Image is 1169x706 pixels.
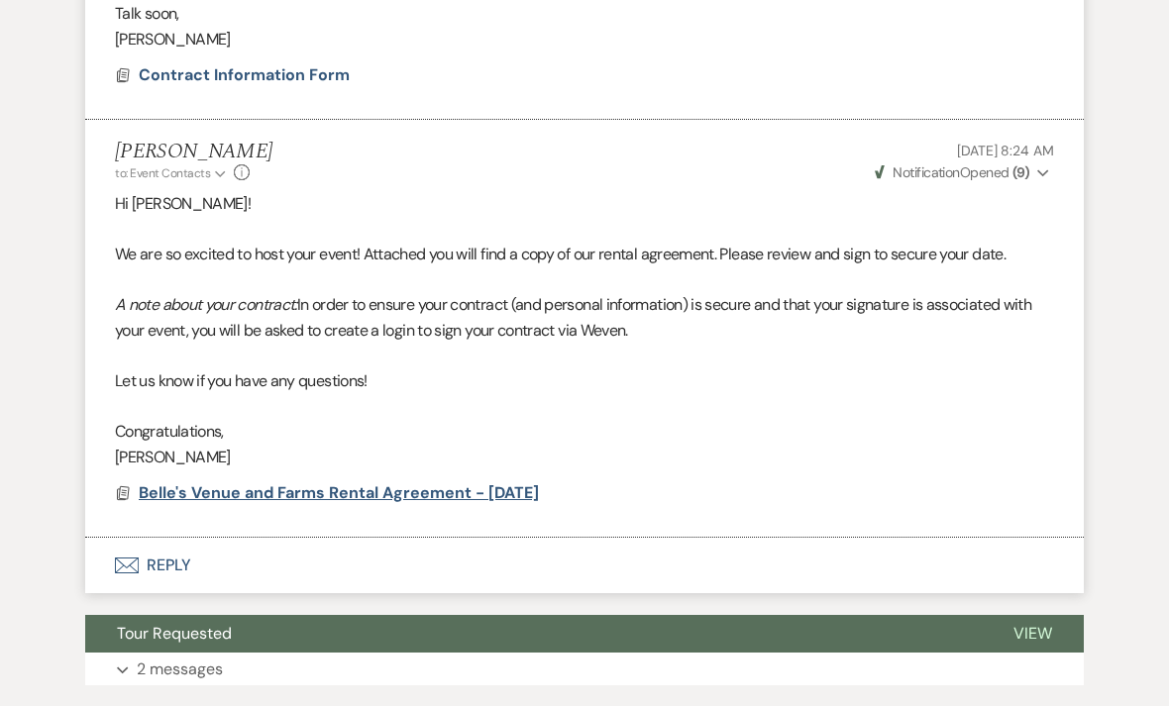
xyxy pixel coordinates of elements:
[137,657,223,683] p: 2 messages
[139,65,350,86] span: Contract Information Form
[872,163,1054,184] button: NotificationOpened (9)
[117,624,232,645] span: Tour Requested
[115,4,179,25] span: Talk soon,
[115,422,224,443] span: Congratulations,
[139,64,355,88] button: Contract Information Form
[115,295,297,316] em: A note about your contract:
[893,164,959,182] span: Notification
[1013,624,1052,645] span: View
[115,165,229,183] button: to: Event Contacts
[115,446,1054,471] p: [PERSON_NAME]
[115,30,231,50] span: [PERSON_NAME]
[115,141,272,165] h5: [PERSON_NAME]
[139,483,539,504] span: Belle's Venue and Farms Rental Agreement - [DATE]
[115,166,210,182] span: to: Event Contacts
[115,295,1031,342] span: In order to ensure your contract (and personal information) is secure and that your signature is ...
[115,371,368,392] span: Let us know if you have any questions!
[139,482,544,506] button: Belle's Venue and Farms Rental Agreement - [DATE]
[115,192,1054,218] p: Hi [PERSON_NAME]!
[85,654,1084,687] button: 2 messages
[957,143,1054,160] span: [DATE] 8:24 AM
[1012,164,1029,182] strong: ( 9 )
[115,245,1006,265] span: We are so excited to host your event! Attached you will find a copy of our rental agreement. Plea...
[875,164,1029,182] span: Opened
[85,616,982,654] button: Tour Requested
[85,539,1084,594] button: Reply
[982,616,1084,654] button: View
